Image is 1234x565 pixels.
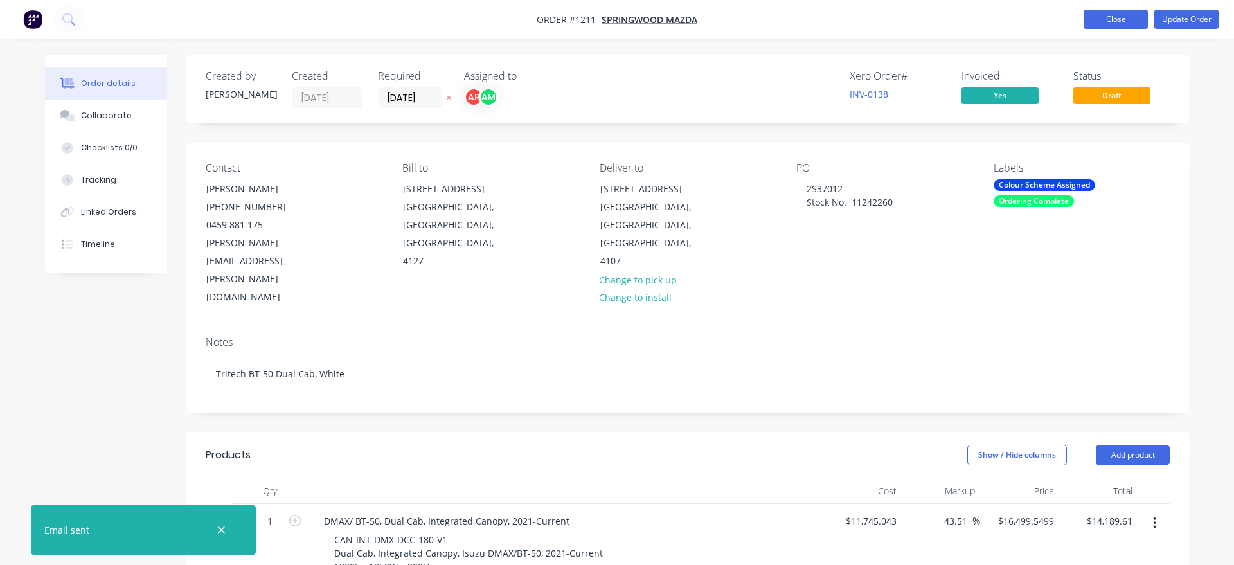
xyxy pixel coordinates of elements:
div: Tritech BT-50 Dual Cab, White [206,354,1170,393]
div: Email sent [44,523,89,537]
div: Cost [823,478,902,504]
div: Xero Order # [850,70,946,82]
span: $11,745.043 [828,514,897,528]
div: Created by [206,70,276,82]
a: INV-0138 [850,88,888,100]
span: Draft [1073,87,1150,103]
div: [STREET_ADDRESS] [403,180,510,198]
div: Total [1059,478,1138,504]
button: ARAM [464,87,498,107]
div: Assigned to [464,70,593,82]
div: Status [1073,70,1170,82]
div: Timeline [81,238,115,250]
div: Invoiced [961,70,1058,82]
div: Notes [206,336,1170,348]
button: Close [1084,10,1148,29]
div: Contact [206,162,382,174]
button: Collaborate [45,100,167,132]
div: Products [206,447,251,463]
button: Add product [1096,445,1170,465]
span: Order #1211 - [537,13,602,26]
div: [PERSON_NAME][PHONE_NUMBER]0459 881 175[PERSON_NAME][EMAIL_ADDRESS][PERSON_NAME][DOMAIN_NAME] [195,179,324,307]
button: Show / Hide columns [967,445,1067,465]
div: [STREET_ADDRESS][GEOGRAPHIC_DATA], [GEOGRAPHIC_DATA], [GEOGRAPHIC_DATA], 4127 [392,179,521,271]
img: Factory [23,10,42,29]
div: Bill to [402,162,578,174]
span: % [972,514,980,528]
div: Tracking [81,174,116,186]
div: [GEOGRAPHIC_DATA], [GEOGRAPHIC_DATA], [GEOGRAPHIC_DATA], 4127 [403,198,510,270]
div: Labels [994,162,1170,174]
div: DMAX/ BT-50, Dual Cab, Integrated Canopy, 2021-Current [314,512,580,530]
button: Change to install [593,289,679,306]
div: 0459 881 175 [206,216,313,234]
a: Springwood Mazda [602,13,697,26]
div: [PHONE_NUMBER] [206,198,313,216]
button: Checklists 0/0 [45,132,167,164]
div: Ordering Complete [994,195,1074,207]
div: Markup [902,478,981,504]
div: [PERSON_NAME] [206,180,313,198]
div: AR [464,87,483,107]
div: Required [378,70,449,82]
button: Change to pick up [593,271,684,288]
div: Colour Scheme Assigned [994,179,1095,191]
div: [STREET_ADDRESS][GEOGRAPHIC_DATA], [GEOGRAPHIC_DATA], [GEOGRAPHIC_DATA], 4107 [589,179,718,271]
div: Qty [231,478,308,504]
div: Order details [81,78,136,89]
div: [PERSON_NAME][EMAIL_ADDRESS][PERSON_NAME][DOMAIN_NAME] [206,234,313,306]
button: Linked Orders [45,196,167,228]
div: PO [796,162,972,174]
button: Update Order [1154,10,1219,29]
div: AM [479,87,498,107]
div: 2S37012 Stock No. 11242260 [796,179,903,211]
div: [PERSON_NAME] [206,87,276,101]
div: Linked Orders [81,206,136,218]
button: Timeline [45,228,167,260]
button: Tracking [45,164,167,196]
div: Deliver to [600,162,776,174]
div: [GEOGRAPHIC_DATA], [GEOGRAPHIC_DATA], [GEOGRAPHIC_DATA], 4107 [600,198,707,270]
div: Collaborate [81,110,132,121]
div: Price [980,478,1059,504]
div: [STREET_ADDRESS] [600,180,707,198]
span: Yes [961,87,1039,103]
div: Checklists 0/0 [81,142,138,154]
button: Order details [45,67,167,100]
div: Created [292,70,362,82]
